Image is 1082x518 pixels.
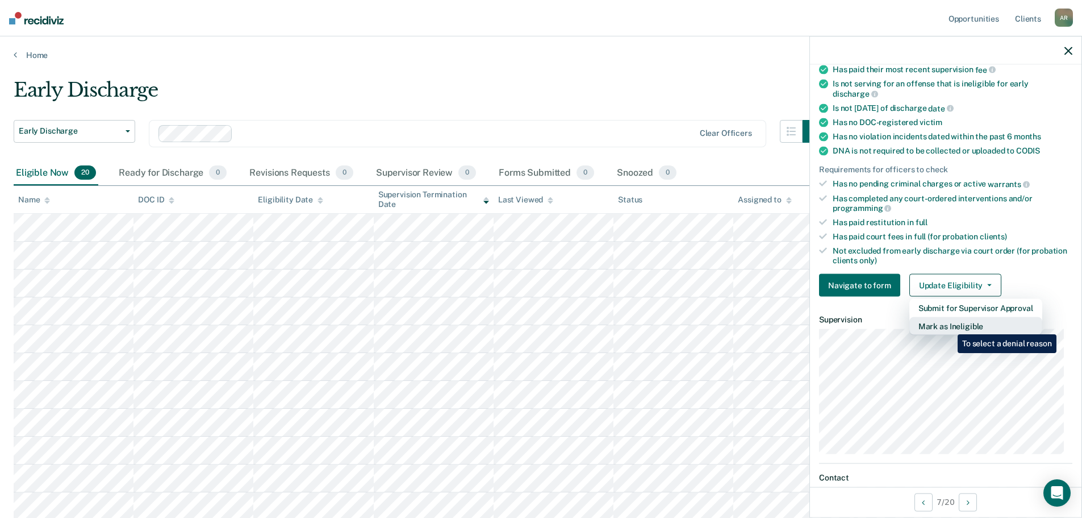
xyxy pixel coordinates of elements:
[14,78,825,111] div: Early Discharge
[819,473,1072,482] dt: Contact
[374,161,479,186] div: Supervisor Review
[618,195,642,205] div: Status
[1043,479,1071,507] div: Open Intercom Messenger
[819,165,1072,175] div: Requirements for officers to check
[14,161,98,186] div: Eligible Now
[19,126,121,136] span: Early Discharge
[738,195,791,205] div: Assigned to
[833,193,1072,213] div: Has completed any court-ordered interventions and/or
[833,146,1072,156] div: DNA is not required to be collected or uploaded to
[833,79,1072,98] div: Is not serving for an offense that is ineligible for early
[833,204,891,213] span: programming
[209,165,227,180] span: 0
[833,103,1072,113] div: Is not [DATE] of discharge
[458,165,476,180] span: 0
[1014,132,1041,141] span: months
[859,255,877,264] span: only)
[659,165,676,180] span: 0
[336,165,353,180] span: 0
[819,274,905,297] a: Navigate to form link
[988,179,1030,188] span: warrants
[819,315,1072,325] dt: Supervision
[615,161,679,186] div: Snoozed
[909,299,1042,317] button: Submit for Supervisor Approval
[833,231,1072,241] div: Has paid court fees in full (for probation
[496,161,596,186] div: Forms Submitted
[1055,9,1073,27] div: A R
[1016,146,1040,155] span: CODIS
[833,118,1072,127] div: Has no DOC-registered
[810,487,1081,517] div: 7 / 20
[258,195,323,205] div: Eligibility Date
[378,190,489,209] div: Supervision Termination Date
[9,12,64,24] img: Recidiviz
[819,274,900,297] button: Navigate to form
[959,493,977,511] button: Next Opportunity
[833,218,1072,227] div: Has paid restitution in
[909,274,1001,297] button: Update Eligibility
[928,103,953,113] span: date
[700,129,752,138] div: Clear officers
[914,493,933,511] button: Previous Opportunity
[833,132,1072,142] div: Has no violation incidents dated within the past 6
[833,179,1072,189] div: Has no pending criminal charges or active
[980,231,1007,241] span: clients)
[14,50,1068,60] a: Home
[576,165,594,180] span: 0
[18,195,50,205] div: Name
[909,317,1042,335] button: Mark as Ineligible
[833,89,878,98] span: discharge
[116,161,229,186] div: Ready for Discharge
[833,64,1072,74] div: Has paid their most recent supervision
[498,195,553,205] div: Last Viewed
[916,218,928,227] span: full
[833,246,1072,265] div: Not excluded from early discharge via court order (for probation clients
[74,165,96,180] span: 20
[920,118,942,127] span: victim
[247,161,355,186] div: Revisions Requests
[975,65,996,74] span: fee
[138,195,174,205] div: DOC ID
